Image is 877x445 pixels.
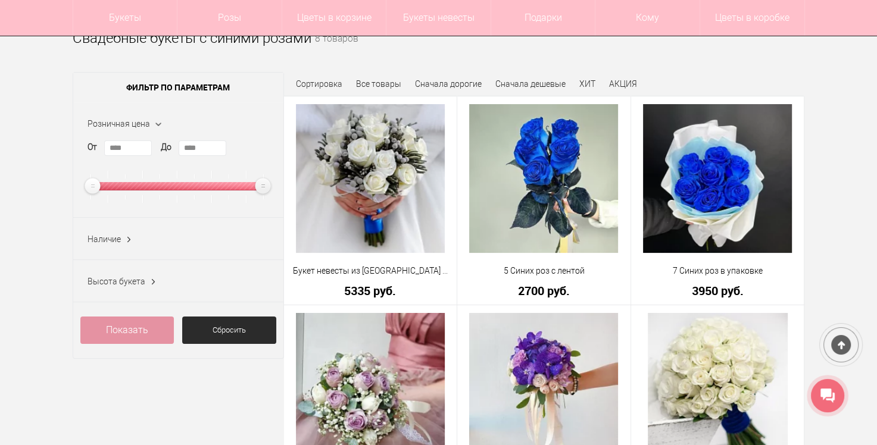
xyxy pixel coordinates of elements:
[465,284,623,297] a: 2700 руб.
[315,35,358,63] small: 8 товаров
[292,265,450,277] a: Букет невесты из [GEOGRAPHIC_DATA] и белых роз
[88,277,145,286] span: Высота букета
[579,79,595,89] a: ХИТ
[609,79,637,89] a: АКЦИЯ
[296,104,445,253] img: Букет невесты из брунии и белых роз
[88,234,121,244] span: Наличие
[73,27,311,49] h1: Свадебные букеты с синими розами
[182,316,276,344] a: Сбросить
[465,265,623,277] a: 5 Синих роз с лентой
[643,104,792,253] img: 7 Синих роз в упаковке
[296,79,342,89] span: Сортировка
[415,79,482,89] a: Сначала дорогие
[639,265,797,277] a: 7 Синих роз в упаковке
[80,316,174,344] a: Показать
[161,141,171,153] label: До
[356,79,401,89] a: Все товары
[469,104,618,253] img: 5 Синих роз с лентой
[88,119,150,129] span: Розничная цена
[292,284,450,297] a: 5335 руб.
[73,73,283,102] span: Фильтр по параметрам
[639,284,797,297] a: 3950 руб.
[88,141,97,153] label: От
[495,79,566,89] a: Сначала дешевые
